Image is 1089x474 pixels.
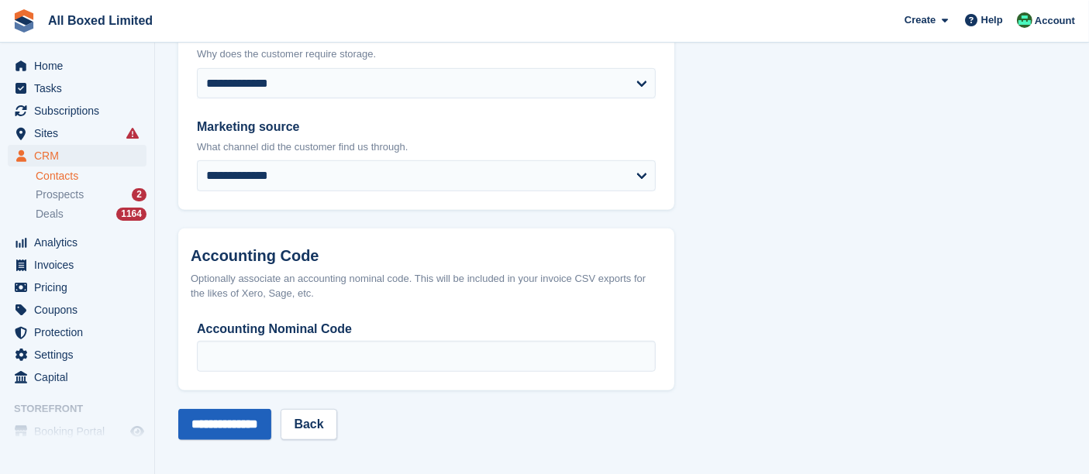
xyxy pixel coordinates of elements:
[197,139,656,155] p: What channel did the customer find us through.
[191,271,662,301] div: Optionally associate an accounting nominal code. This will be included in your invoice CSV export...
[34,321,127,343] span: Protection
[36,206,146,222] a: Deals 1164
[981,12,1003,28] span: Help
[197,118,656,136] label: Marketing source
[36,187,84,202] span: Prospects
[34,100,127,122] span: Subscriptions
[116,208,146,221] div: 1164
[8,254,146,276] a: menu
[34,55,127,77] span: Home
[8,77,146,99] a: menu
[34,421,127,442] span: Booking Portal
[8,276,146,298] a: menu
[34,145,127,167] span: CRM
[8,344,146,366] a: menu
[34,122,127,144] span: Sites
[14,401,154,417] span: Storefront
[8,299,146,321] a: menu
[8,100,146,122] a: menu
[8,421,146,442] a: menu
[1017,12,1032,28] img: Enquiries
[197,320,656,338] label: Accounting Nominal Code
[197,46,656,62] p: Why does the customer require storage.
[34,232,127,253] span: Analytics
[128,422,146,441] a: Preview store
[8,122,146,144] a: menu
[12,9,36,33] img: stora-icon-8386f47178a22dfd0bd8f6a31ec36ba5ce8667c1dd55bd0f319d3a0aa187defe.svg
[8,366,146,388] a: menu
[8,145,146,167] a: menu
[126,127,139,139] i: Smart entry sync failures have occurred
[8,321,146,343] a: menu
[8,232,146,253] a: menu
[34,366,127,388] span: Capital
[1035,13,1075,29] span: Account
[191,247,662,265] h2: Accounting Code
[34,299,127,321] span: Coupons
[34,344,127,366] span: Settings
[281,409,336,440] a: Back
[8,55,146,77] a: menu
[42,8,159,33] a: All Boxed Limited
[34,77,127,99] span: Tasks
[36,187,146,203] a: Prospects 2
[36,207,64,222] span: Deals
[36,169,146,184] a: Contacts
[132,188,146,201] div: 2
[34,254,127,276] span: Invoices
[905,12,936,28] span: Create
[34,276,127,298] span: Pricing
